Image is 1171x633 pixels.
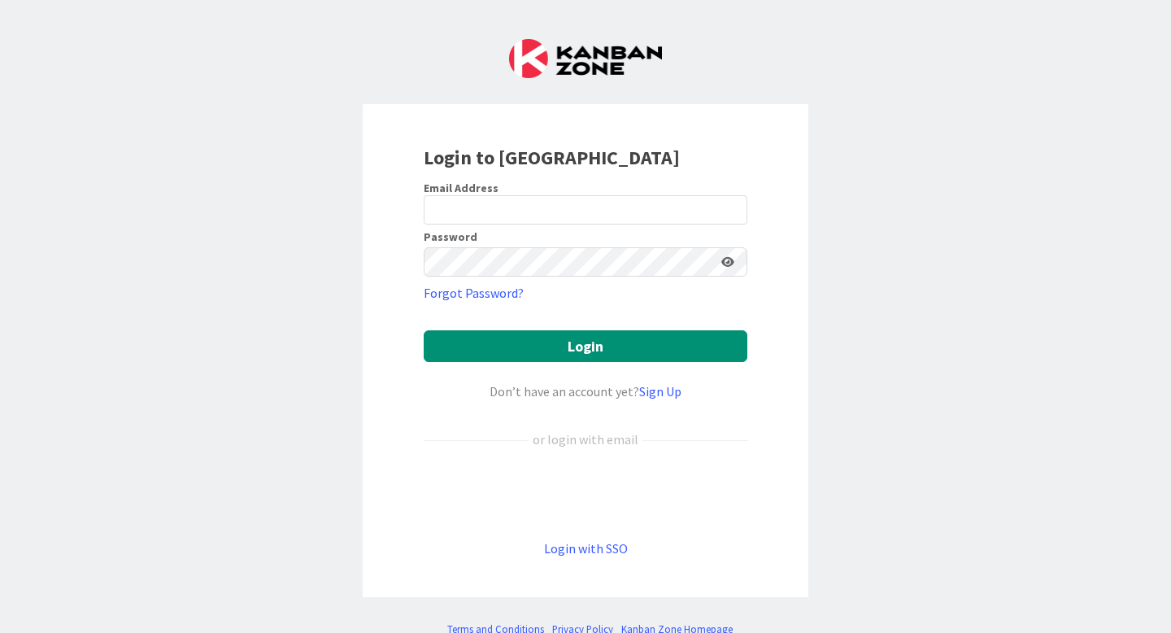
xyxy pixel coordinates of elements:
[529,430,642,449] div: or login with email
[424,330,747,362] button: Login
[424,181,498,195] label: Email Address
[544,540,628,557] a: Login with SSO
[416,476,755,512] iframe: Sign in with Google Button
[424,382,747,401] div: Don’t have an account yet?
[639,383,681,399] a: Sign Up
[424,283,524,303] a: Forgot Password?
[424,145,680,170] b: Login to [GEOGRAPHIC_DATA]
[509,39,662,78] img: Kanban Zone
[424,231,477,242] label: Password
